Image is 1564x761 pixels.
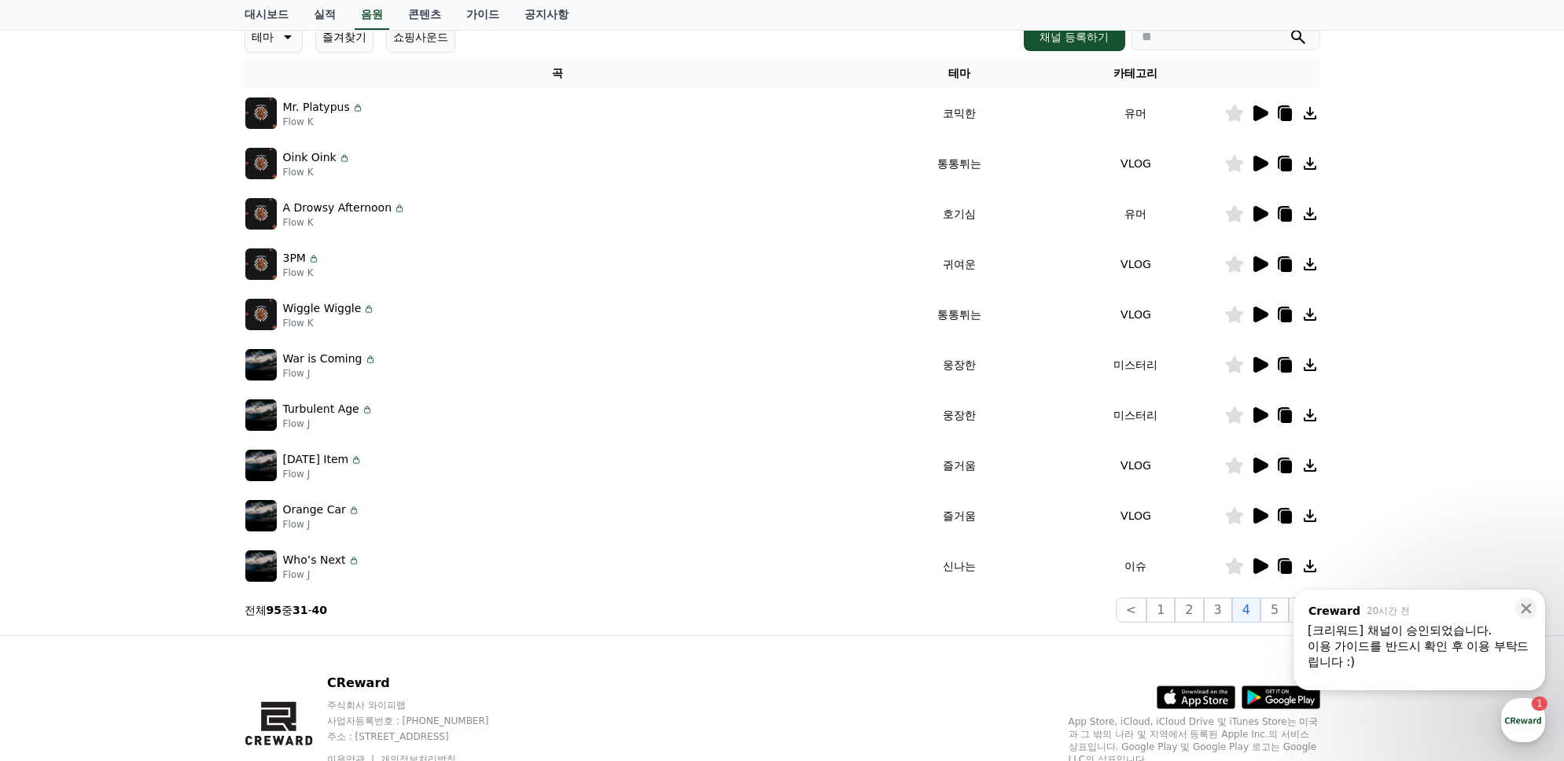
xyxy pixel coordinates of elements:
td: 미스터리 [1047,390,1224,440]
td: VLOG [1047,138,1224,189]
p: Flow J [283,367,377,380]
td: 통통튀는 [871,138,1047,189]
p: Flow K [283,317,376,329]
td: 통통튀는 [871,289,1047,340]
p: War is Coming [283,351,362,367]
p: 사업자등록번호 : [PHONE_NUMBER] [327,715,519,727]
p: Orange Car [283,502,346,518]
th: 테마 [871,59,1047,88]
p: Flow K [283,116,364,128]
td: 코믹한 [871,88,1047,138]
img: music [245,248,277,280]
button: 5 [1260,597,1289,623]
td: VLOG [1047,239,1224,289]
p: Mr. Platypus [283,99,350,116]
td: 유머 [1047,189,1224,239]
p: Flow J [283,417,374,430]
td: VLOG [1047,289,1224,340]
p: 전체 중 - [245,602,328,618]
p: Flow K [283,166,351,178]
th: 카테고리 [1047,59,1224,88]
p: Flow K [283,267,320,279]
p: CReward [327,674,519,693]
button: > [1289,597,1319,623]
a: 1대화 [104,498,203,538]
button: 2 [1175,597,1203,623]
p: Who’s Next [283,552,346,568]
img: music [245,550,277,582]
p: 주식회사 와이피랩 [327,699,519,711]
strong: 31 [293,604,307,616]
td: 즐거움 [871,440,1047,491]
td: 웅장한 [871,340,1047,390]
button: < [1116,597,1146,623]
td: VLOG [1047,491,1224,541]
td: 즐거움 [871,491,1047,541]
td: 미스터리 [1047,340,1224,390]
a: 설정 [203,498,302,538]
img: music [245,399,277,431]
span: 설정 [243,522,262,535]
td: VLOG [1047,440,1224,491]
p: 주소 : [STREET_ADDRESS] [327,730,519,743]
p: Wiggle Wiggle [283,300,362,317]
img: music [245,450,277,481]
button: 1 [1146,597,1175,623]
img: music [245,500,277,531]
p: Flow J [283,568,360,581]
td: 호기심 [871,189,1047,239]
p: Flow K [283,216,407,229]
img: music [245,299,277,330]
span: 홈 [50,522,59,535]
span: 대화 [144,523,163,535]
p: Flow J [283,518,360,531]
td: 이슈 [1047,541,1224,591]
img: music [245,198,277,230]
p: [DATE] Item [283,451,349,468]
span: 1 [160,498,165,510]
p: A Drowsy Afternoon [283,200,392,216]
button: 테마 [245,21,303,53]
strong: 95 [267,604,282,616]
td: 신나는 [871,541,1047,591]
button: 쇼핑사운드 [386,21,455,53]
button: 즐겨찾기 [315,21,374,53]
td: 귀여운 [871,239,1047,289]
p: Oink Oink [283,149,337,166]
p: Flow J [283,468,363,480]
button: 3 [1204,597,1232,623]
img: music [245,349,277,380]
p: Turbulent Age [283,401,359,417]
p: 테마 [252,26,274,48]
td: 유머 [1047,88,1224,138]
button: 4 [1232,597,1260,623]
th: 곡 [245,59,872,88]
button: 채널 등록하기 [1024,23,1124,51]
a: 홈 [5,498,104,538]
td: 웅장한 [871,390,1047,440]
img: music [245,97,277,129]
strong: 40 [312,604,327,616]
p: 3PM [283,250,306,267]
img: music [245,148,277,179]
